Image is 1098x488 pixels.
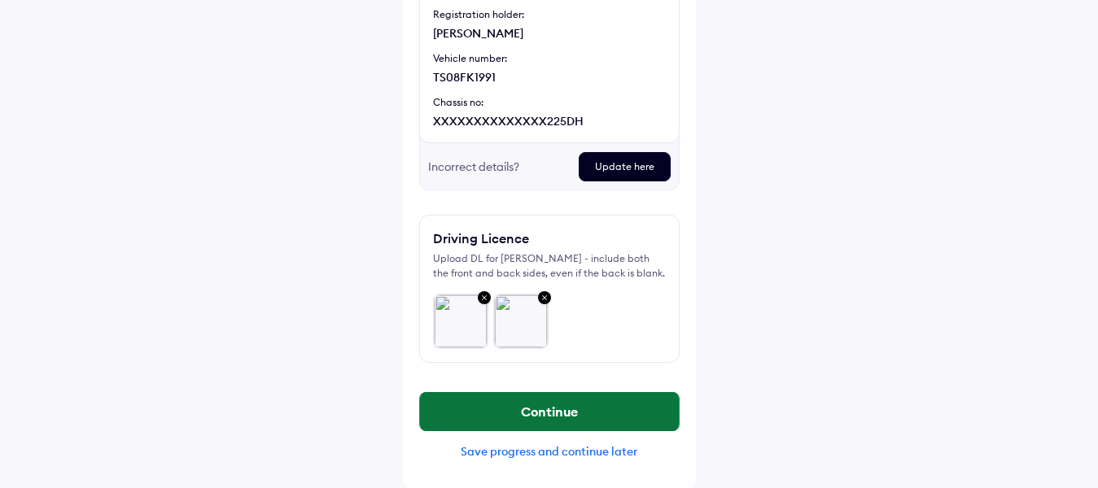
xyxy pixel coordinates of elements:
img: 520bb6e8-e168-4212-8c2f-0b66eba23468 [494,294,548,348]
img: close-grey-bg.svg [475,288,494,309]
div: XXXXXXXXXXXXXX225DH [433,113,666,129]
div: Registration holder: [433,7,666,22]
div: Driving Licence [433,229,529,248]
button: Continue [420,392,679,431]
div: Save progress and continue later [419,444,680,459]
div: Incorrect details? [428,152,566,181]
div: Upload DL for [PERSON_NAME] - include both the front and back sides, even if the back is blank. [433,251,666,281]
div: TS08FK1991 [433,69,666,85]
img: ca8ad31b-39a7-45fc-985d-2f7a42eb703f [434,294,488,348]
img: close-grey-bg.svg [535,288,554,309]
div: Vehicle number: [433,51,666,66]
div: Update here [579,152,671,181]
div: [PERSON_NAME] [433,25,666,41]
div: Chassis no: [433,95,666,110]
